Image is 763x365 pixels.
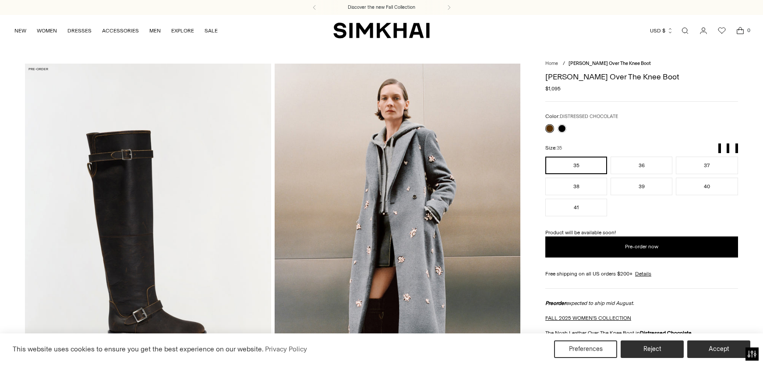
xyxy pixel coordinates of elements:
a: Go to the account page [695,22,712,39]
span: DISTRESSED CHOCOLATE [560,114,618,119]
span: $1,095 [545,85,561,93]
span: [PERSON_NAME] Over The Knee Boot [569,61,651,66]
a: SIMKHAI [333,22,430,39]
a: Wishlist [713,22,731,39]
div: Free shipping on all US orders $200+ [545,270,738,278]
label: Size: [545,144,562,152]
span: This website uses cookies to ensure you get the best experience on our website. [13,345,264,353]
button: Reject [621,340,684,358]
button: 41 [545,199,607,216]
a: Home [545,61,558,66]
button: USD $ [650,21,673,40]
a: Details [635,270,651,278]
label: Color: [545,112,618,121]
button: 39 [611,178,672,195]
a: Open cart modal [731,22,749,39]
a: Discover the new Fall Collection [348,4,415,11]
a: Open search modal [676,22,694,39]
button: Preferences [554,340,617,358]
h1: [PERSON_NAME] Over The Knee Boot [545,73,738,81]
a: DRESSES [67,21,92,40]
a: FALL 2025 WOMEN'S COLLECTION [545,315,631,321]
p: The Noah Leather Over The Knee Boot in [545,329,738,337]
a: NEW [14,21,26,40]
a: WOMEN [37,21,57,40]
a: EXPLORE [171,21,194,40]
em: expected to ship mid August. [566,300,634,306]
a: ACCESSORIES [102,21,139,40]
button: 37 [676,157,738,174]
a: MEN [149,21,161,40]
button: 40 [676,178,738,195]
button: Add to Bag [545,236,738,258]
div: / [563,60,565,68]
a: SALE [205,21,218,40]
button: 36 [611,157,672,174]
button: 35 [545,157,607,174]
span: 35 [557,145,562,151]
button: 38 [545,178,607,195]
a: Privacy Policy (opens in a new tab) [264,343,308,356]
em: Preorder [545,300,566,306]
p: Product will be available soon! [545,229,738,236]
button: Accept [687,340,750,358]
span: 0 [745,26,752,34]
nav: breadcrumbs [545,60,738,68]
span: Pre-order now [625,243,658,250]
strong: Distressed Chocolate [640,330,692,336]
